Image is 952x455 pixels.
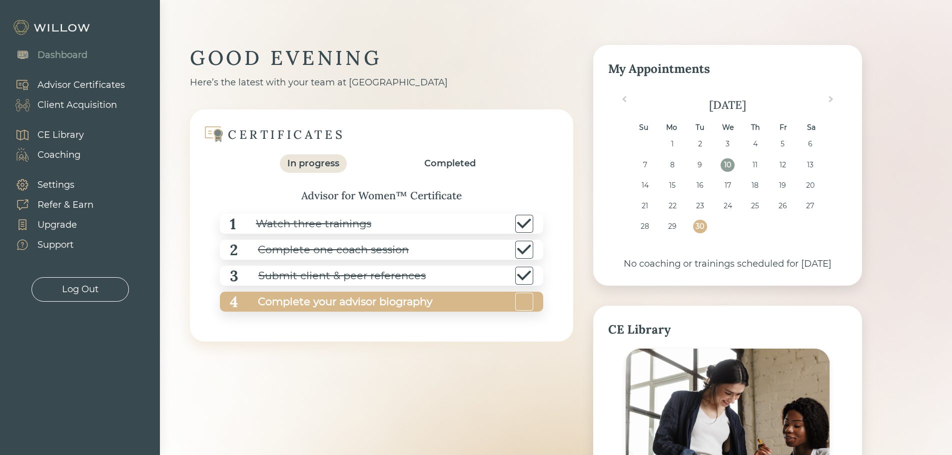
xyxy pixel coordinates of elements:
[5,125,84,145] a: CE Library
[721,179,734,192] div: Choose Wednesday, September 17th, 2025
[638,158,652,172] div: Choose Sunday, September 7th, 2025
[777,121,790,134] div: Fr
[721,199,734,213] div: Choose Wednesday, September 24th, 2025
[210,188,553,204] div: Advisor for Women™ Certificate
[721,137,734,151] div: Choose Wednesday, September 3rd, 2025
[693,179,707,192] div: Choose Tuesday, September 16th, 2025
[238,265,426,287] div: Submit client & peer references
[608,60,847,78] div: My Appointments
[611,137,844,240] div: month 2025-09
[721,158,734,172] div: Choose Wednesday, September 10th, 2025
[749,121,762,134] div: Th
[749,199,762,213] div: Choose Thursday, September 25th, 2025
[666,158,679,172] div: Choose Monday, September 8th, 2025
[666,199,679,213] div: Choose Monday, September 22nd, 2025
[37,98,117,112] div: Client Acquisition
[804,158,817,172] div: Choose Saturday, September 13th, 2025
[693,121,707,134] div: Tu
[608,97,847,113] div: [DATE]
[190,76,573,89] div: Here’s the latest with your team at [GEOGRAPHIC_DATA]
[238,291,432,313] div: Complete your advisor biography
[5,45,87,65] a: Dashboard
[37,238,73,252] div: Support
[37,48,87,62] div: Dashboard
[776,179,790,192] div: Choose Friday, September 19th, 2025
[12,19,92,35] img: Willow
[37,78,125,92] div: Advisor Certificates
[615,94,631,110] button: Previous Month
[5,95,125,115] a: Client Acquisition
[666,179,679,192] div: Choose Monday, September 15th, 2025
[638,199,652,213] div: Choose Sunday, September 21st, 2025
[749,179,762,192] div: Choose Thursday, September 18th, 2025
[37,178,74,192] div: Settings
[824,94,840,110] button: Next Month
[608,257,847,271] div: No coaching or trainings scheduled for [DATE]
[637,121,651,134] div: Su
[693,158,707,172] div: Choose Tuesday, September 9th, 2025
[693,220,707,233] div: Choose Tuesday, September 30th, 2025
[638,220,652,233] div: Choose Sunday, September 28th, 2025
[608,321,847,339] div: CE Library
[37,128,84,142] div: CE Library
[749,137,762,151] div: Choose Thursday, September 4th, 2025
[37,218,77,232] div: Upgrade
[749,158,762,172] div: Choose Thursday, September 11th, 2025
[230,213,236,235] div: 1
[721,121,734,134] div: We
[5,195,93,215] a: Refer & Earn
[228,127,345,142] div: CERTIFICATES
[776,199,790,213] div: Choose Friday, September 26th, 2025
[638,179,652,192] div: Choose Sunday, September 14th, 2025
[5,145,84,165] a: Coaching
[805,121,818,134] div: Sa
[62,283,98,296] div: Log Out
[804,179,817,192] div: Choose Saturday, September 20th, 2025
[665,121,679,134] div: Mo
[804,199,817,213] div: Choose Saturday, September 27th, 2025
[424,157,476,170] div: Completed
[230,239,238,261] div: 2
[666,137,679,151] div: Choose Monday, September 1st, 2025
[190,45,573,71] div: GOOD EVENING
[693,199,707,213] div: Choose Tuesday, September 23rd, 2025
[776,158,790,172] div: Choose Friday, September 12th, 2025
[236,213,371,235] div: Watch three trainings
[5,215,93,235] a: Upgrade
[5,75,125,95] a: Advisor Certificates
[230,291,238,313] div: 4
[776,137,790,151] div: Choose Friday, September 5th, 2025
[804,137,817,151] div: Choose Saturday, September 6th, 2025
[287,157,339,170] div: In progress
[693,137,707,151] div: Choose Tuesday, September 2nd, 2025
[238,239,409,261] div: Complete one coach session
[37,198,93,212] div: Refer & Earn
[230,265,238,287] div: 3
[666,220,679,233] div: Choose Monday, September 29th, 2025
[5,175,93,195] a: Settings
[37,148,80,162] div: Coaching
